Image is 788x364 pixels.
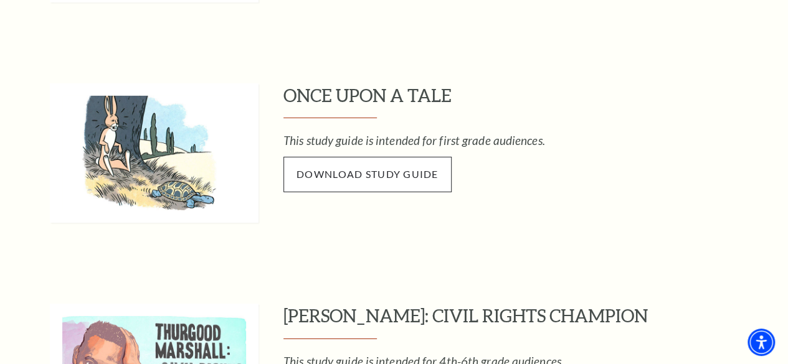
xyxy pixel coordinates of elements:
span: Download Study Guide [297,168,439,180]
em: This study guide is intended for first grade audiences. [283,133,545,147]
h3: [PERSON_NAME]: CIVIL RIGHTS CHAMPION [283,304,776,339]
a: Download Study Guide - open in a new tab [283,157,452,192]
h3: ONCE UPON A TALE [283,83,776,119]
img: ONCE UPON A TALE [50,83,259,223]
div: Accessibility Menu [748,329,775,356]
